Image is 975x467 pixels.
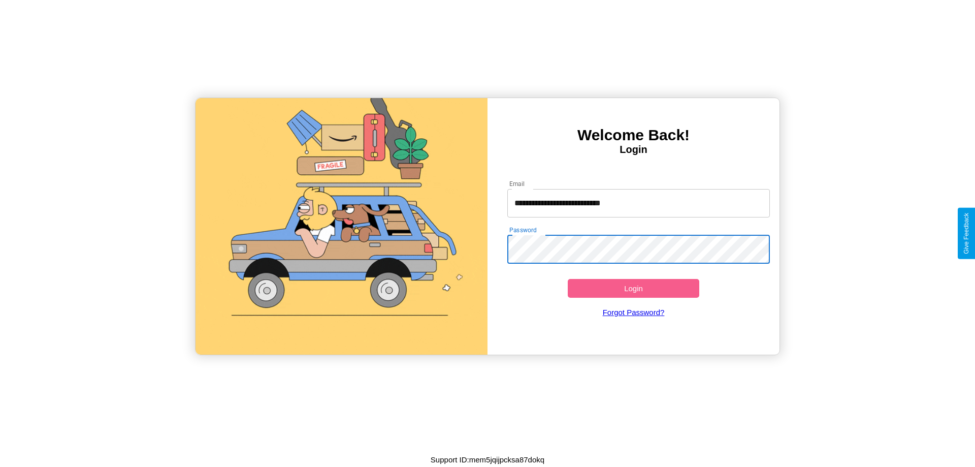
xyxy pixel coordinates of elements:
[196,98,487,355] img: gif
[568,279,699,298] button: Login
[509,226,536,234] label: Password
[502,298,765,327] a: Forgot Password?
[431,453,544,466] p: Support ID: mem5jqijpcksa87dokq
[963,213,970,254] div: Give Feedback
[487,144,779,155] h4: Login
[487,127,779,144] h3: Welcome Back!
[509,179,525,188] label: Email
